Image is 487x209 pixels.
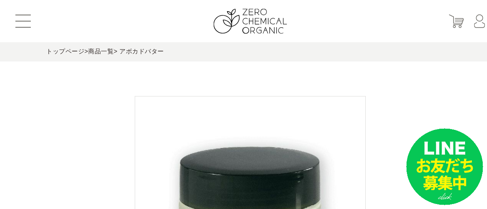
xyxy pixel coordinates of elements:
img: マイページ [474,15,485,28]
div: > > アボカドバター [46,42,454,61]
img: small_line.png [406,128,483,205]
a: トップページ [46,48,84,55]
a: 商品一覧 [88,48,114,55]
img: ZERO CHEMICAL ORGANIC [214,9,287,34]
img: カート [449,15,464,28]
